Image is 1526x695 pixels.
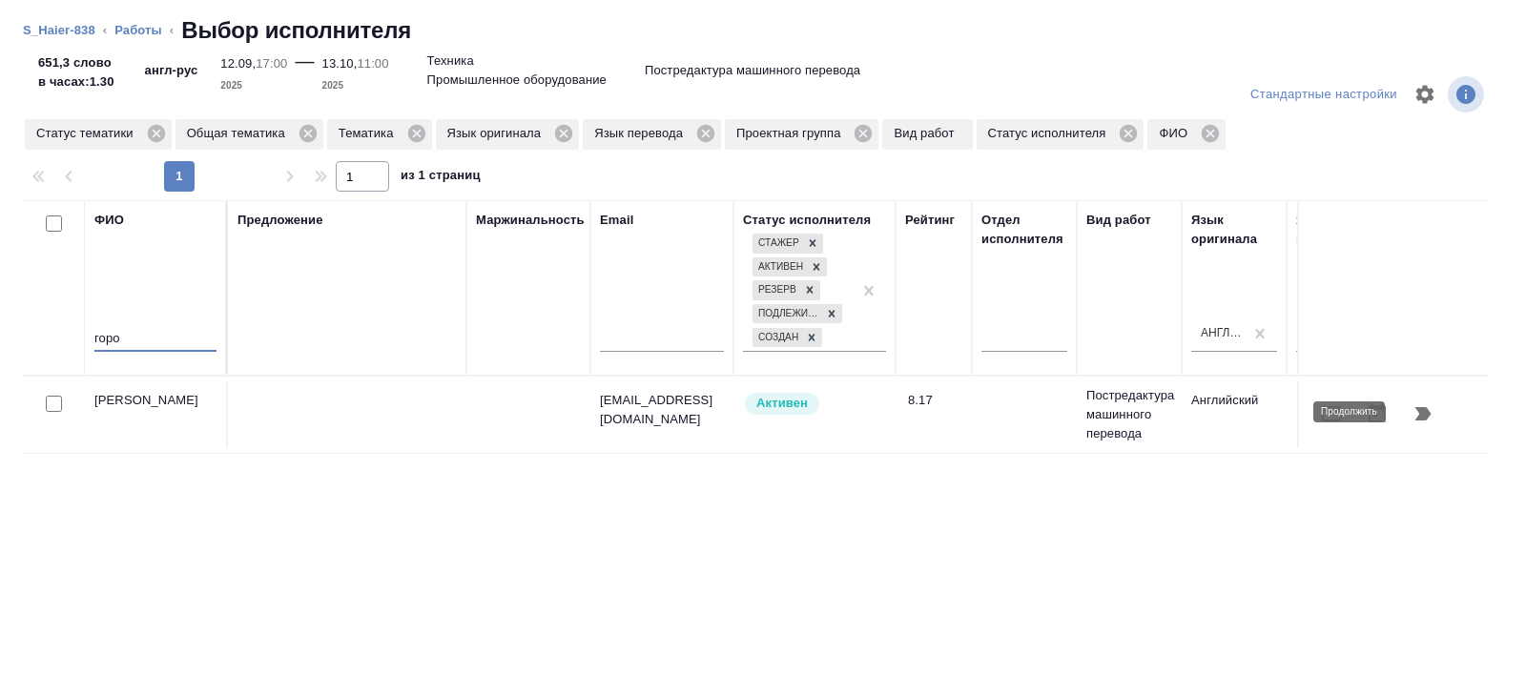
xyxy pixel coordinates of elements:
[357,56,388,71] p: 11:00
[753,257,806,277] div: Активен
[894,124,960,143] p: Вид работ
[977,119,1144,150] div: Статус исполнителя
[175,119,323,150] div: Общая тематика
[1191,211,1277,249] div: Язык оригинала
[753,304,821,324] div: Подлежит внедрению
[725,119,878,150] div: Проектная группа
[187,124,292,143] p: Общая тематика
[751,256,829,279] div: Стажер, Активен, Резерв, Подлежит внедрению, Создан
[401,164,481,192] span: из 1 страниц
[103,21,107,40] li: ‹
[38,53,114,72] p: 651,3 слово
[751,302,844,326] div: Стажер, Активен, Резерв, Подлежит внедрению, Создан
[36,124,140,143] p: Статус тематики
[237,211,323,230] div: Предложение
[753,234,802,254] div: Стажер
[322,56,358,71] p: 13.10,
[1147,119,1226,150] div: ФИО
[600,391,724,429] p: [EMAIL_ADDRESS][DOMAIN_NAME]
[46,396,62,412] input: Выбери исполнителей, чтобы отправить приглашение на работу
[170,21,174,40] li: ‹
[256,56,287,71] p: 17:00
[85,381,228,448] td: [PERSON_NAME]
[743,391,886,417] div: Рядовой исполнитель: назначай с учетом рейтинга
[476,211,585,230] div: Маржинальность
[1246,80,1402,110] div: split button
[1287,381,1392,448] td: Русский
[339,124,401,143] p: Тематика
[23,23,95,37] a: S_Haier-838
[114,23,162,37] a: Работы
[583,119,721,150] div: Язык перевода
[743,211,871,230] div: Статус исполнителя
[1296,211,1382,249] div: Язык перевода
[1182,381,1287,448] td: Английский
[1402,72,1448,117] span: Настроить таблицу
[220,56,256,71] p: 12.09,
[600,211,633,230] div: Email
[23,15,1503,46] nav: breadcrumb
[1448,76,1488,112] span: Посмотреть информацию
[1354,391,1400,437] button: Открыть календарь загрузки
[94,211,124,230] div: ФИО
[1201,325,1245,341] div: Английский
[645,61,860,80] p: Постредактура машинного перевода
[905,211,955,230] div: Рейтинг
[295,46,314,95] div: —
[981,211,1067,249] div: Отдел исполнителя
[1086,211,1151,230] div: Вид работ
[736,124,847,143] p: Проектная группа
[753,280,799,300] div: Резерв
[1086,386,1172,443] p: Постредактура машинного перевода
[436,119,580,150] div: Язык оригинала
[327,119,432,150] div: Тематика
[1159,124,1194,143] p: ФИО
[25,119,172,150] div: Статус тематики
[753,328,801,348] div: Создан
[751,232,825,256] div: Стажер, Активен, Резерв, Подлежит внедрению, Создан
[1309,391,1354,437] button: Отправить предложение о работе
[908,391,962,410] div: 8.17
[427,51,474,71] p: Техника
[751,326,824,350] div: Стажер, Активен, Резерв, Подлежит внедрению, Создан
[756,394,808,413] p: Активен
[988,124,1113,143] p: Статус исполнителя
[751,278,822,302] div: Стажер, Активен, Резерв, Подлежит внедрению, Создан
[447,124,548,143] p: Язык оригинала
[594,124,690,143] p: Язык перевода
[181,15,411,46] h2: Выбор исполнителя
